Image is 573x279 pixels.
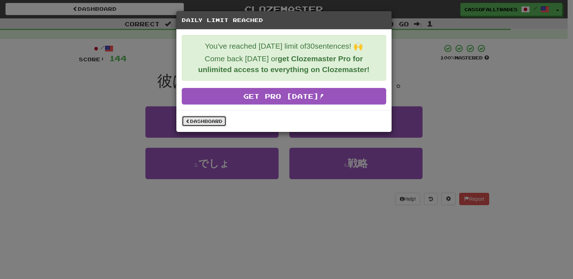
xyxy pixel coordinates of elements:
p: Come back [DATE] or [188,53,380,75]
a: Get Pro [DATE]! [182,88,386,105]
h5: Daily Limit Reached [182,17,386,24]
p: You've reached [DATE] limit of 30 sentences! 🙌 [188,41,380,52]
strong: get Clozemaster Pro for unlimited access to everything on Clozemaster! [198,54,369,74]
a: Dashboard [182,116,226,127]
